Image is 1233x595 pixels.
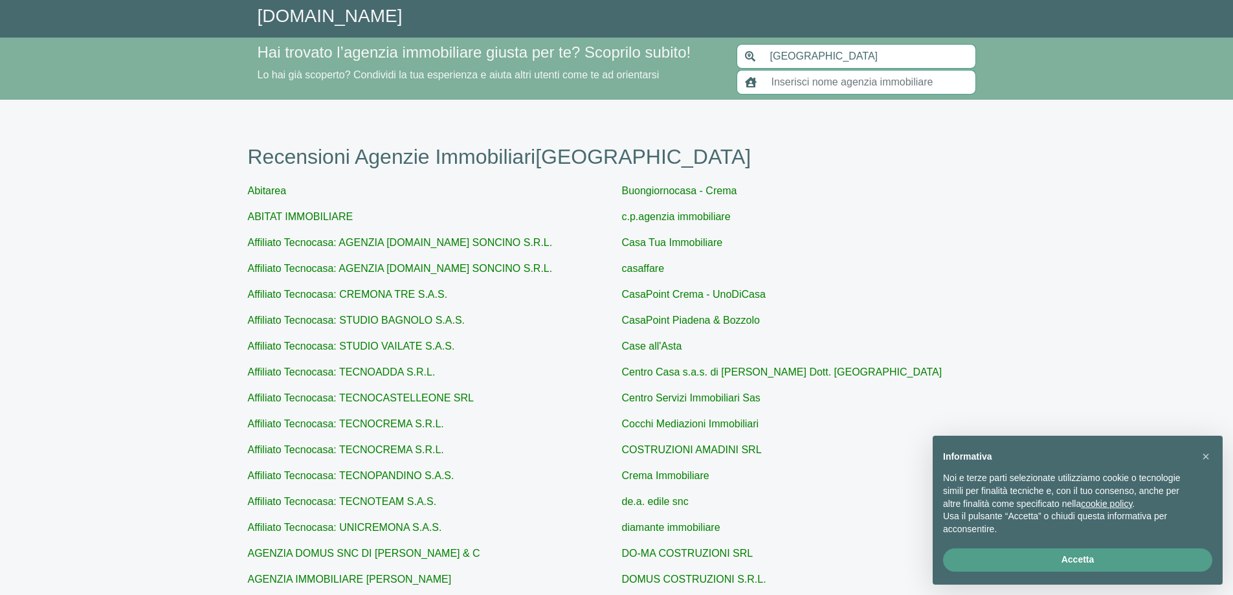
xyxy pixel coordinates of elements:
[622,470,709,481] a: Crema Immobiliare
[248,470,454,481] a: Affiliato Tecnocasa: TECNOPANDINO S.A.S.
[248,418,444,429] a: Affiliato Tecnocasa: TECNOCREMA S.R.L.
[248,444,444,455] a: Affiliato Tecnocasa: TECNOCREMA S.R.L.
[622,392,761,403] a: Centro Servizi Immobiliari Sas
[943,548,1212,572] button: Accetta
[248,366,436,377] a: Affiliato Tecnocasa: TECNOADDA S.R.L.
[764,70,976,95] input: Inserisci nome agenzia immobiliare
[943,472,1192,510] p: Noi e terze parti selezionate utilizziamo cookie o tecnologie simili per finalità tecniche e, con...
[248,574,452,585] a: AGENZIA IMMOBILIARE [PERSON_NAME]
[762,44,976,69] input: Inserisci area di ricerca (Comune o Provincia)
[248,185,287,196] a: Abitarea
[622,211,731,222] a: c.p.agenzia immobiliare
[1081,499,1132,509] a: cookie policy - il link si apre in una nuova scheda
[622,315,760,326] a: CasaPoint Piadena & Bozzolo
[943,451,1192,462] h2: Informativa
[248,548,480,559] a: AGENZIA DOMUS SNC DI [PERSON_NAME] & C
[258,43,721,62] h4: Hai trovato l’agenzia immobiliare giusta per te? Scoprilo subito!
[248,392,474,403] a: Affiliato Tecnocasa: TECNOCASTELLEONE SRL
[1202,449,1210,464] span: ×
[622,341,682,352] a: Case all'Asta
[248,496,437,507] a: Affiliato Tecnocasa: TECNOTEAM S.A.S.
[622,418,759,429] a: Cocchi Mediazioni Immobiliari
[622,185,737,196] a: Buongiornocasa - Crema
[622,496,689,507] a: de.a. edile snc
[1195,446,1216,467] button: Chiudi questa informativa
[248,522,442,533] a: Affiliato Tecnocasa: UNICREMONA S.A.S.
[622,366,942,377] a: Centro Casa s.a.s. di [PERSON_NAME] Dott. [GEOGRAPHIC_DATA]
[622,574,766,585] a: DOMUS COSTRUZIONI S.R.L.
[248,211,353,222] a: ABITAT IMMOBILIARE
[248,289,448,300] a: Affiliato Tecnocasa: CREMONA TRE S.A.S.
[622,289,766,300] a: CasaPoint Crema - UnoDiCasa
[622,444,762,455] a: COSTRUZIONI AMADINI SRL
[622,237,723,248] a: Casa Tua Immobiliare
[622,522,720,533] a: diamante immobiliare
[248,315,465,326] a: Affiliato Tecnocasa: STUDIO BAGNOLO S.A.S.
[248,237,553,248] a: Affiliato Tecnocasa: AGENZIA [DOMAIN_NAME] SONCINO S.R.L.
[258,6,403,26] a: [DOMAIN_NAME]
[248,341,455,352] a: Affiliato Tecnocasa: STUDIO VAILATE S.A.S.
[943,510,1192,535] p: Usa il pulsante “Accetta” o chiudi questa informativa per acconsentire.
[248,144,986,169] h1: Recensioni Agenzie Immobiliari [GEOGRAPHIC_DATA]
[622,263,665,274] a: casaffare
[622,548,753,559] a: DO-MA COSTRUZIONI SRL
[248,263,553,274] a: Affiliato Tecnocasa: AGENZIA [DOMAIN_NAME] SONCINO S.R.L.
[258,67,721,83] p: Lo hai già scoperto? Condividi la tua esperienza e aiuta altri utenti come te ad orientarsi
